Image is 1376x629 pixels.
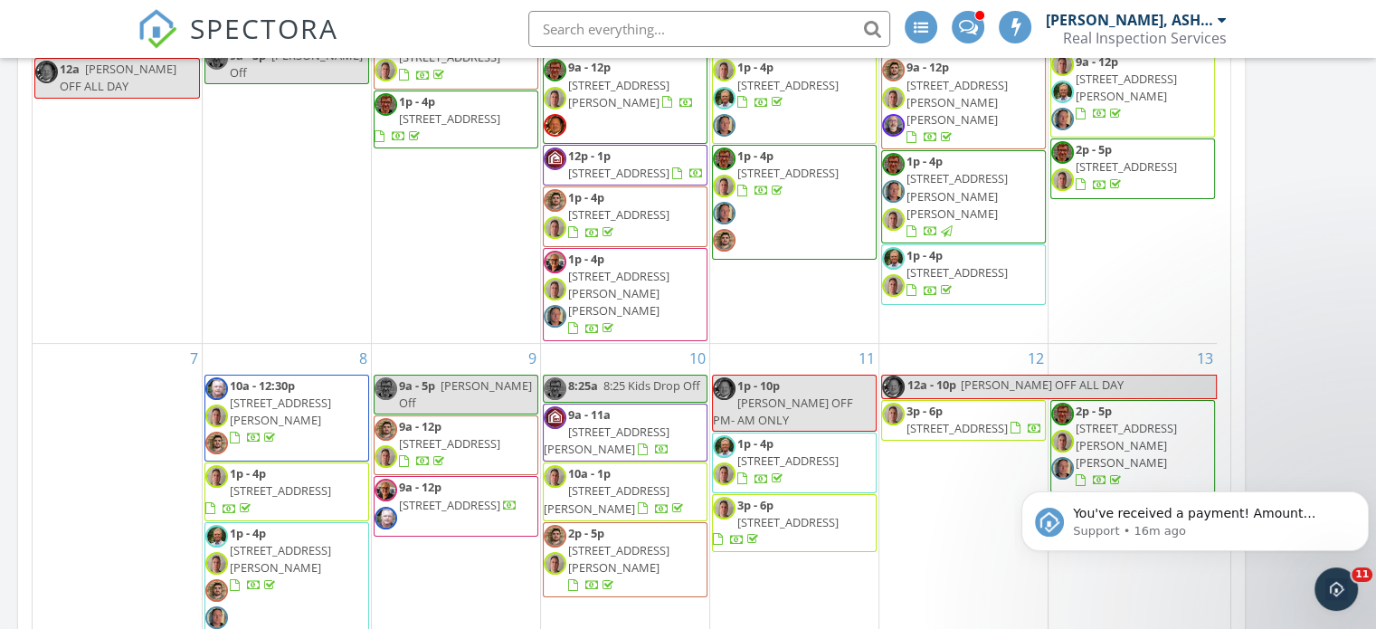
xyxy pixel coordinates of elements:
[190,9,338,47] span: SPECTORA
[186,344,202,373] a: Go to September 7, 2025
[1076,141,1177,192] a: 2p - 5p [STREET_ADDRESS]
[1076,403,1112,419] span: 2p - 5p
[543,404,707,462] a: 9a - 11a [STREET_ADDRESS][PERSON_NAME]
[399,418,500,469] a: 9a - 12p [STREET_ADDRESS]
[568,377,598,394] span: 8:25a
[882,59,905,81] img: selfie__2.png
[544,59,566,81] img: brian.jpeg
[205,552,228,575] img: selfie.jpg
[713,148,735,170] img: brian.jpeg
[543,462,707,521] a: 10a - 1p [STREET_ADDRESS][PERSON_NAME]
[374,29,538,89] a: 1p - 4p [STREET_ADDRESS]
[544,216,566,239] img: selfie.jpg
[205,465,228,488] img: selfie.jpg
[1050,400,1216,493] a: 2p - 5p [STREET_ADDRESS][PERSON_NAME][PERSON_NAME]
[737,514,839,530] span: [STREET_ADDRESS]
[399,479,517,512] a: 9a - 12p [STREET_ADDRESS]
[713,229,735,252] img: selfie__2.png
[399,377,435,394] span: 9a - 5p
[881,150,1046,243] a: 1p - 4p [STREET_ADDRESS][PERSON_NAME][PERSON_NAME]
[543,248,707,341] a: 1p - 4p [STREET_ADDRESS][PERSON_NAME][PERSON_NAME]
[399,435,500,452] span: [STREET_ADDRESS]
[568,59,611,75] span: 9a - 12p
[230,377,295,394] span: 10a - 12:30p
[881,56,1046,149] a: 9a - 12p [STREET_ADDRESS][PERSON_NAME][PERSON_NAME]
[1051,430,1074,453] img: selfie.jpg
[713,175,735,197] img: selfie.jpg
[1193,344,1217,373] a: Go to September 13, 2025
[1024,344,1048,373] a: Go to September 12, 2025
[1051,168,1074,191] img: selfie.jpg
[375,377,397,400] img: brian.jpeg
[906,264,1008,281] span: [STREET_ADDRESS]
[737,435,773,452] span: 1p - 4p
[399,497,500,513] span: [STREET_ADDRESS]
[882,208,905,231] img: selfie.jpg
[568,189,604,205] span: 1p - 4p
[1050,138,1216,198] a: 2p - 5p [STREET_ADDRESS]
[375,479,397,501] img: selfie_.png
[713,87,735,110] img: 20140629_193914.jpg
[138,9,177,49] img: The Best Home Inspection Software - Spectora
[568,189,669,240] a: 1p - 4p [STREET_ADDRESS]
[1046,11,1213,29] div: [PERSON_NAME], ASHI Certified
[544,114,566,137] img: selfie_.jpg
[906,376,957,398] span: 12a - 10p
[375,93,500,144] a: 1p - 4p [STREET_ADDRESS]
[374,476,538,536] a: 9a - 12p [STREET_ADDRESS]
[906,420,1008,436] span: [STREET_ADDRESS]
[1051,141,1074,164] img: brian.jpeg
[568,542,669,576] span: [STREET_ADDRESS][PERSON_NAME]
[1063,29,1227,47] div: Real Inspection Services
[35,61,58,83] img: selfie_.jpg
[59,52,325,265] span: You've received a payment! Amount $1125.00 Fee $31.24 Net $1093.76 Transaction # pi_3SClLZK7snlDG...
[60,61,80,77] span: 12a
[544,424,669,457] span: [STREET_ADDRESS][PERSON_NAME]
[568,165,669,181] span: [STREET_ADDRESS]
[568,251,604,267] span: 1p - 4p
[568,406,611,423] span: 9a - 11a
[544,525,566,548] img: selfie__2.png
[568,525,669,594] a: 2p - 5p [STREET_ADDRESS][PERSON_NAME]
[906,153,1008,239] a: 1p - 4p [STREET_ADDRESS][PERSON_NAME][PERSON_NAME]
[375,418,397,441] img: selfie__2.png
[713,435,735,458] img: 20140629_193914.jpg
[881,400,1046,441] a: 3p - 6p [STREET_ADDRESS]
[543,186,707,246] a: 1p - 4p [STREET_ADDRESS]
[906,170,1008,221] span: [STREET_ADDRESS][PERSON_NAME][PERSON_NAME]
[375,59,397,81] img: selfie.jpg
[528,11,890,47] input: Search everything...
[544,465,566,488] img: selfie.jpg
[1076,420,1177,471] span: [STREET_ADDRESS][PERSON_NAME][PERSON_NAME]
[205,377,228,400] img: thumbnail_img1351.jpg
[356,344,371,373] a: Go to September 8, 2025
[544,278,566,300] img: selfie.jpg
[713,462,735,485] img: selfie.jpg
[543,56,707,144] a: 9a - 12p [STREET_ADDRESS][PERSON_NAME]
[1050,51,1216,138] a: 9a - 12p [STREET_ADDRESS][PERSON_NAME]
[230,395,331,428] span: [STREET_ADDRESS][PERSON_NAME]
[713,377,735,400] img: selfie_.jpg
[737,59,839,110] a: 1p - 4p [STREET_ADDRESS]
[374,415,538,475] a: 9a - 12p [STREET_ADDRESS]
[544,552,566,575] img: selfie.jpg
[737,497,773,513] span: 3p - 6p
[712,494,877,553] a: 3p - 6p [STREET_ADDRESS]
[713,497,735,519] img: selfie.jpg
[737,148,773,164] span: 1p - 4p
[882,153,905,176] img: brian.jpeg
[906,403,943,419] span: 3p - 6p
[1051,108,1074,130] img: selfie_2.png
[568,148,704,181] a: 12p - 1p [STREET_ADDRESS]
[544,377,566,400] img: brian.jpeg
[399,32,500,82] a: 1p - 4p [STREET_ADDRESS]
[906,403,1042,436] a: 3p - 6p [STREET_ADDRESS]
[906,77,1008,128] span: [STREET_ADDRESS][PERSON_NAME][PERSON_NAME]
[737,77,839,93] span: [STREET_ADDRESS]
[906,59,1008,145] a: 9a - 12p [STREET_ADDRESS][PERSON_NAME][PERSON_NAME]
[230,482,331,499] span: [STREET_ADDRESS]
[712,56,877,144] a: 1p - 4p [STREET_ADDRESS]
[544,305,566,328] img: selfie_2.png
[543,145,707,186] a: 12p - 1p [STREET_ADDRESS]
[59,70,332,86] p: Message from Support, sent 16m ago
